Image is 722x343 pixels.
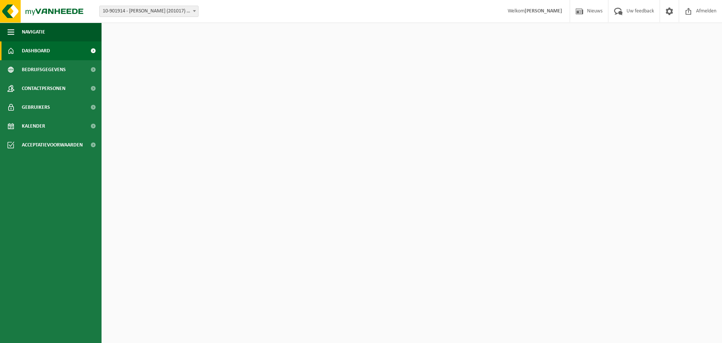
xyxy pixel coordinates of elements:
[22,136,83,154] span: Acceptatievoorwaarden
[22,23,45,41] span: Navigatie
[22,98,50,117] span: Gebruikers
[100,6,198,17] span: 10-901914 - AVA AALST (201017) - AALST
[525,8,562,14] strong: [PERSON_NAME]
[99,6,199,17] span: 10-901914 - AVA AALST (201017) - AALST
[22,41,50,60] span: Dashboard
[22,60,66,79] span: Bedrijfsgegevens
[22,79,65,98] span: Contactpersonen
[22,117,45,136] span: Kalender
